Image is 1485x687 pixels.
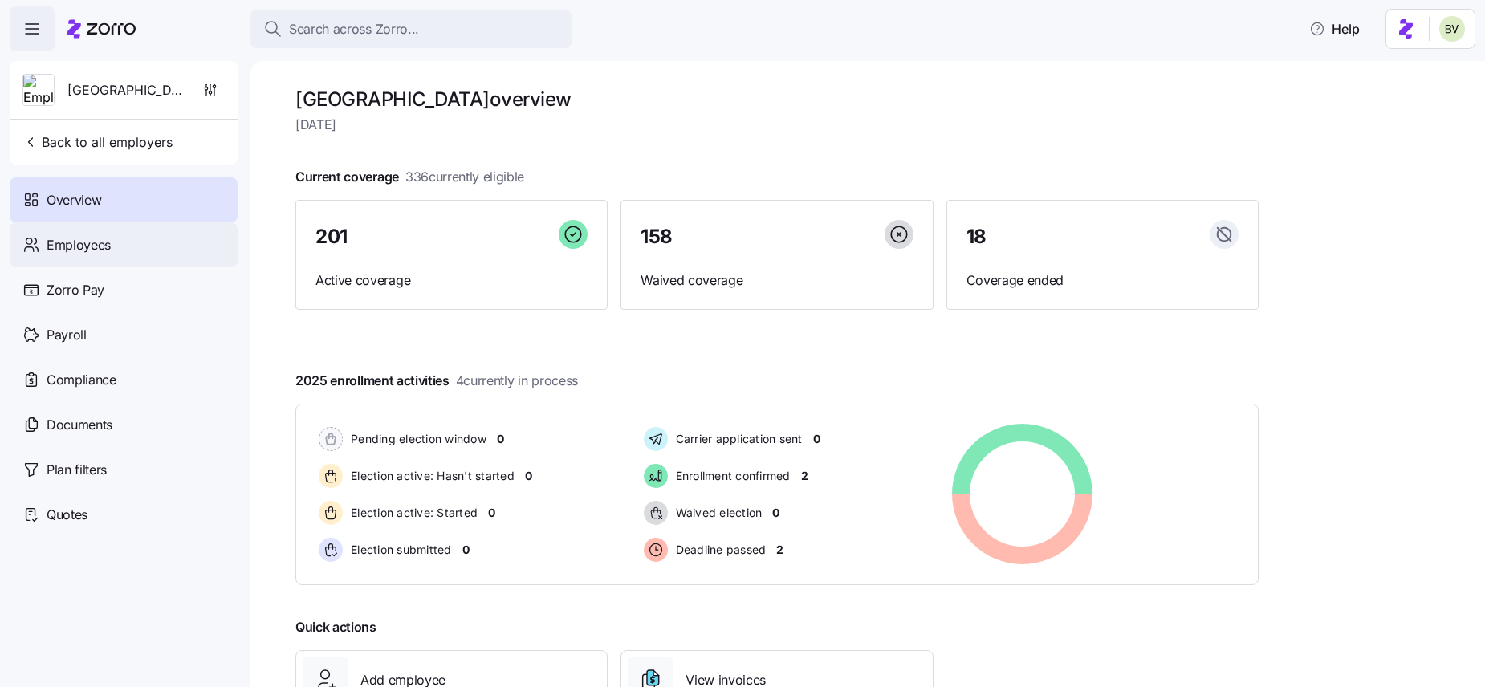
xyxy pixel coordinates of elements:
span: Employees [47,235,111,255]
span: 336 currently eligible [405,167,524,187]
a: Payroll [10,312,238,357]
a: Overview [10,177,238,222]
span: Compliance [47,370,116,390]
span: Waived election [671,505,763,521]
a: Compliance [10,357,238,402]
span: Deadline passed [671,542,767,558]
img: Employer logo [23,75,54,107]
span: 0 [813,431,820,447]
span: Election active: Started [346,505,478,521]
span: Plan filters [47,460,107,480]
span: 158 [641,227,673,246]
a: Documents [10,402,238,447]
span: Active coverage [315,270,588,291]
span: Payroll [47,325,87,345]
span: 4 currently in process [456,371,578,391]
button: Back to all employers [16,126,179,158]
a: Employees [10,222,238,267]
span: Pending election window [346,431,486,447]
span: Election submitted [346,542,452,558]
span: Back to all employers [22,132,173,152]
a: Quotes [10,492,238,537]
button: Search across Zorro... [250,10,572,48]
span: Overview [47,190,101,210]
span: Enrollment confirmed [671,468,791,484]
span: 201 [315,227,348,246]
span: Search across Zorro... [289,19,419,39]
a: Plan filters [10,447,238,492]
span: 0 [462,542,470,558]
span: 0 [497,431,504,447]
span: 0 [772,505,779,521]
span: Help [1309,19,1360,39]
span: 2 [801,468,808,484]
span: [DATE] [295,115,1259,135]
span: Coverage ended [966,270,1239,291]
span: 18 [966,227,987,246]
span: Zorro Pay [47,280,104,300]
h1: [GEOGRAPHIC_DATA] overview [295,87,1259,112]
span: Current coverage [295,167,524,187]
span: 0 [525,468,532,484]
a: Zorro Pay [10,267,238,312]
img: 676487ef2089eb4995defdc85707b4f5 [1439,16,1465,42]
span: Carrier application sent [671,431,803,447]
span: Quotes [47,505,87,525]
span: Election active: Hasn't started [346,468,515,484]
span: [GEOGRAPHIC_DATA] [67,80,183,100]
span: Documents [47,415,112,435]
span: 2 [776,542,783,558]
button: Help [1296,13,1373,45]
span: Quick actions [295,617,376,637]
span: 0 [488,505,495,521]
span: Waived coverage [641,270,913,291]
span: 2025 enrollment activities [295,371,578,391]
